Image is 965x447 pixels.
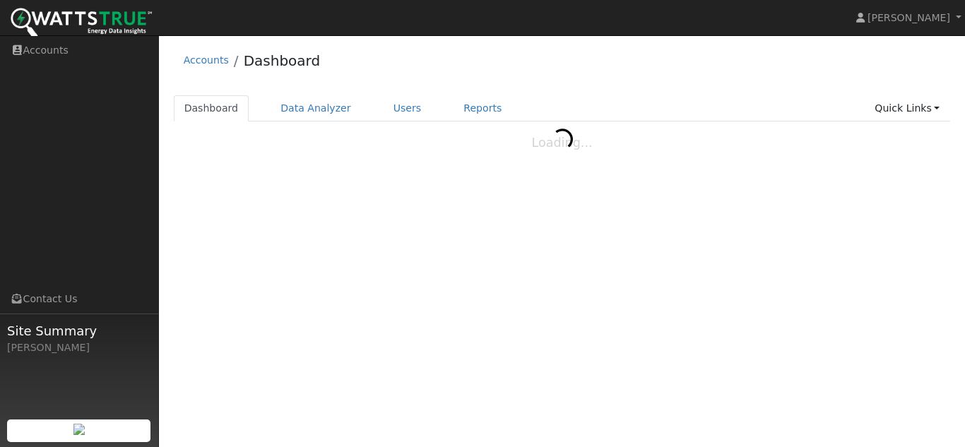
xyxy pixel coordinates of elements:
[7,340,151,355] div: [PERSON_NAME]
[244,52,321,69] a: Dashboard
[868,12,950,23] span: [PERSON_NAME]
[453,95,512,121] a: Reports
[270,95,362,121] a: Data Analyzer
[73,424,85,435] img: retrieve
[174,95,249,121] a: Dashboard
[7,321,151,340] span: Site Summary
[11,8,152,40] img: WattsTrue
[864,95,950,121] a: Quick Links
[383,95,432,121] a: Users
[184,54,229,66] a: Accounts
